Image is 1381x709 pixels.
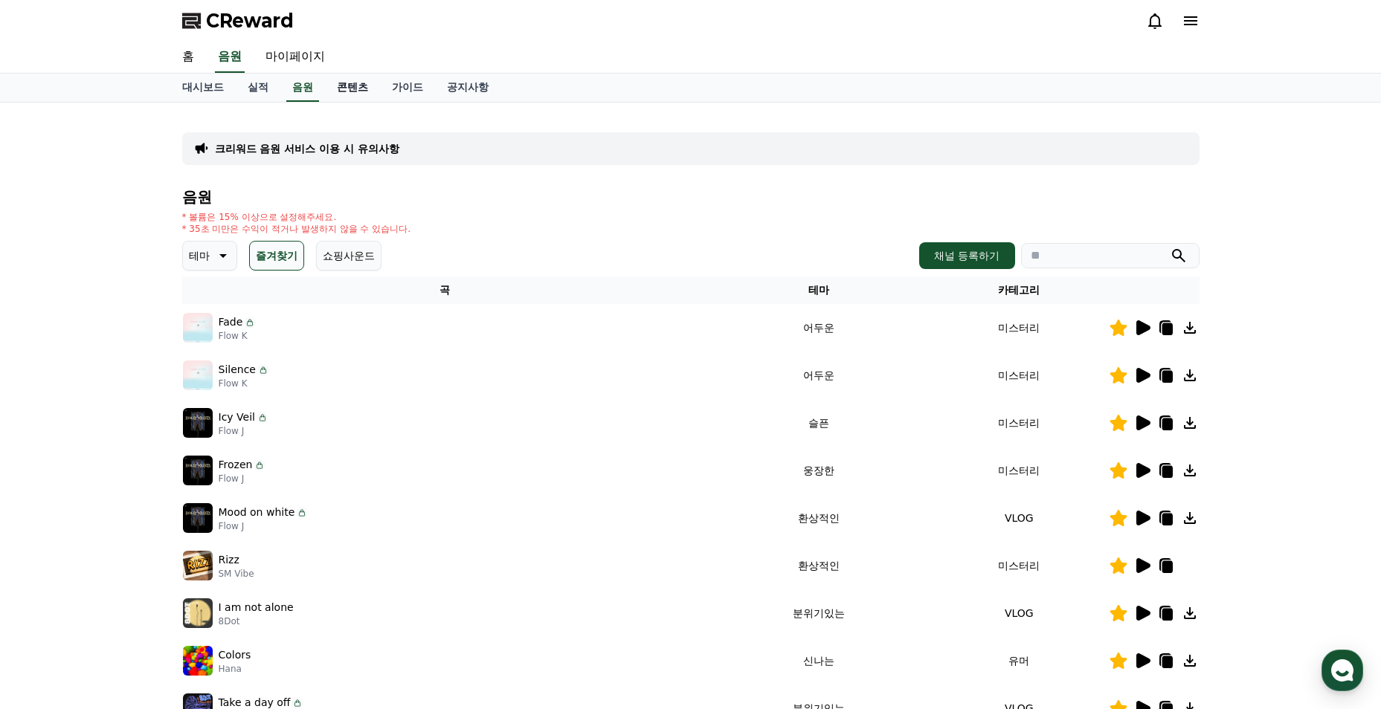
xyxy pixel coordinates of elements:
[219,615,294,627] p: 8Dot
[930,542,1108,589] td: 미스터리
[930,352,1108,399] td: 미스터리
[219,330,257,342] p: Flow K
[708,352,930,399] td: 어두운
[183,503,213,533] img: music
[286,74,319,102] a: 음원
[708,542,930,589] td: 환상적인
[183,408,213,438] img: music
[170,42,206,73] a: 홈
[183,646,213,676] img: music
[182,9,294,33] a: CReward
[930,447,1108,494] td: 미스터리
[219,314,243,330] p: Fade
[930,589,1108,637] td: VLOG
[219,600,294,615] p: I am not alone
[219,425,268,437] p: Flow J
[219,362,256,378] p: Silence
[219,663,251,675] p: Hana
[219,378,269,389] p: Flow K
[49,269,241,284] div: 크리워드 음원은 쇼츠전용 음원입니다!
[254,42,337,73] a: 마이페이지
[182,276,708,304] th: 곡
[219,520,309,532] p: Flow J
[81,8,137,25] div: Creward
[708,589,930,637] td: 분위기있는
[919,242,1014,269] button: 채널 등록하기
[206,9,294,33] span: CReward
[49,400,130,415] div: 네 감사합니다 :)
[708,399,930,447] td: 슬픈
[219,505,295,520] p: Mood on white
[708,447,930,494] td: 웅장한
[930,304,1108,352] td: 미스터리
[170,74,236,102] a: 대시보드
[219,552,239,568] p: Rizz
[219,473,266,485] p: Flow J
[219,457,253,473] p: Frozen
[325,74,380,102] a: 콘텐츠
[48,43,85,55] div: Creward
[930,494,1108,542] td: VLOG
[435,74,500,102] a: 공지사항
[183,360,213,390] img: music
[202,343,272,358] div: 네 감사합니다
[708,494,930,542] td: 환상적인
[182,189,1200,205] h4: 음원
[49,64,119,79] div: 네 감사합니다
[48,379,85,391] div: Creward
[49,254,241,269] div: 안녕하세요.
[219,568,254,580] p: SM Vibe
[249,241,304,271] button: 즐겨찾기
[182,223,411,235] p: * 35초 미만은 수익이 적거나 발생하지 않을 수 있습니다.
[81,25,205,36] div: 몇 분 내 답변 받으실 수 있어요
[930,276,1108,304] th: 카테고리
[219,647,251,663] p: Colors
[215,141,399,156] a: 크리워드 음원 서비스 이용 시 유의사항
[708,304,930,352] td: 어두운
[930,399,1108,447] td: 미스터리
[708,637,930,684] td: 신나는
[708,276,930,304] th: 테마
[219,409,255,425] p: Icy Veil
[183,313,213,343] img: music
[76,138,272,183] div: 안녕하세요 궁금한게 있어서 문의합니다 음원은 쇼츠에만 사용가능한건가요? 아니면 영상에도 사용가능한가요 ?
[183,456,213,485] img: music
[182,241,237,271] button: 테마
[48,233,85,245] div: Creward
[316,241,382,271] button: 쇼핑사운드
[183,551,213,580] img: music
[182,211,411,223] p: * 볼륨은 15% 이상으로 설정해주세요.
[236,74,280,102] a: 실적
[380,74,435,102] a: 가이드
[930,637,1108,684] td: 유머
[215,42,245,73] a: 음원
[189,245,210,266] p: 테마
[183,598,213,628] img: music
